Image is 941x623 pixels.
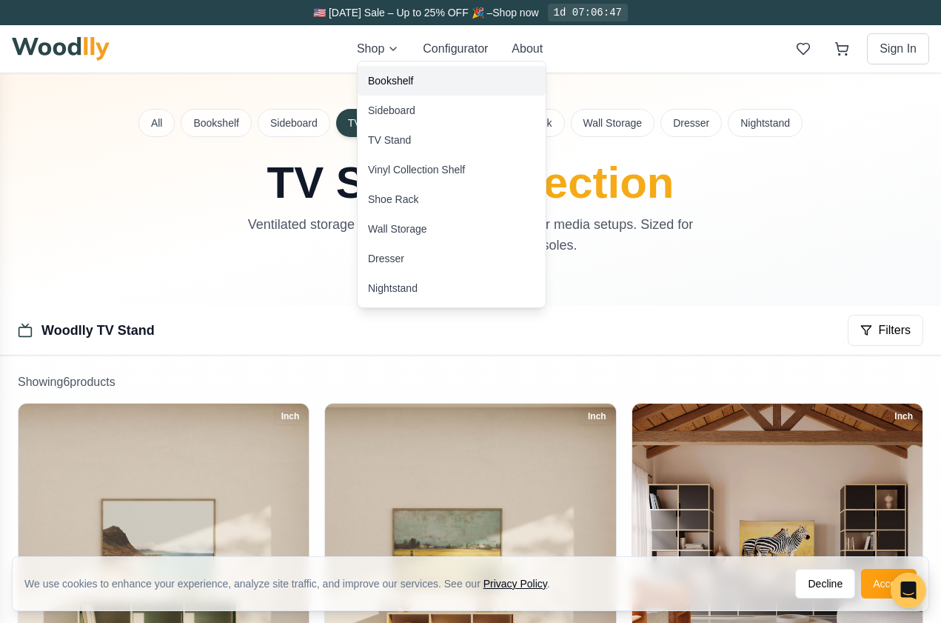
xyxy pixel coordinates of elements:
div: TV Stand [368,133,411,147]
div: Wall Storage [368,221,427,236]
div: Shoe Rack [368,192,418,207]
div: Nightstand [368,281,418,296]
div: Dresser [368,251,404,266]
div: Shop [357,61,546,308]
div: Bookshelf [368,73,413,88]
div: Vinyl Collection Shelf [368,162,465,177]
div: Sideboard [368,103,415,118]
